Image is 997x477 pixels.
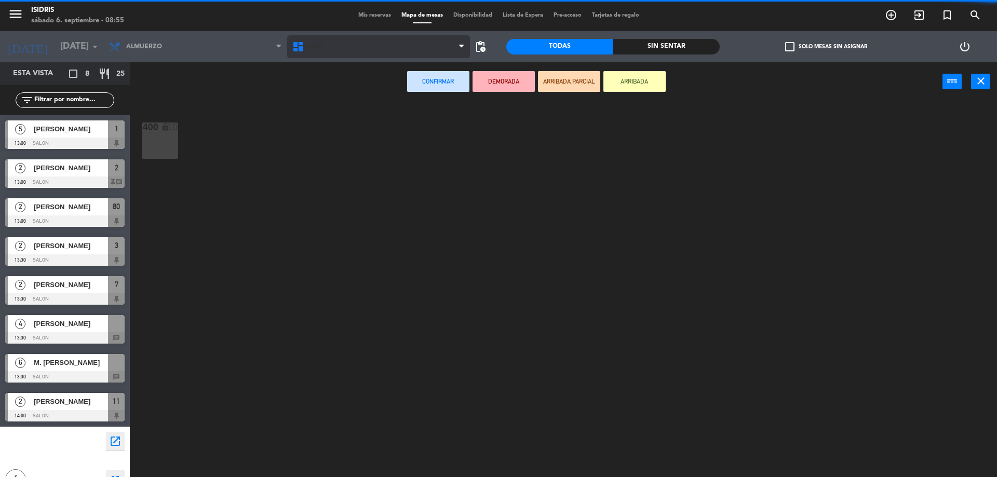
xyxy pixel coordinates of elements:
[34,318,108,329] span: [PERSON_NAME]
[15,241,25,251] span: 2
[785,42,867,51] label: Solo mesas sin asignar
[15,319,25,329] span: 4
[913,9,925,21] i: exit_to_app
[969,9,981,21] i: search
[587,12,644,18] span: Tarjetas de regalo
[506,39,613,54] div: Todas
[353,12,396,18] span: Mis reservas
[538,71,600,92] button: ARRIBADA PARCIAL
[31,5,124,16] div: isidris
[942,74,962,89] button: power_input
[8,6,23,25] button: menu
[307,43,324,50] span: CAVA
[941,9,953,21] i: turned_in_not
[67,67,79,80] i: crop_square
[31,16,124,26] div: sábado 6. septiembre - 08:55
[34,124,108,134] span: [PERSON_NAME]
[15,124,25,134] span: 5
[474,40,487,53] span: pending_actions
[115,278,118,291] span: 7
[34,201,108,212] span: [PERSON_NAME]
[167,122,178,132] div: 10
[448,12,497,18] span: Disponibilidad
[109,435,122,447] i: open_in_new
[785,42,794,51] span: check_box_outline_blank
[115,161,118,174] span: 2
[85,68,89,80] span: 8
[15,280,25,290] span: 2
[98,67,111,80] i: restaurant
[113,200,120,213] span: 80
[603,71,666,92] button: ARRIBADA
[15,358,25,368] span: 6
[971,74,990,89] button: close
[21,94,33,106] i: filter_list
[161,122,170,131] i: lock
[89,40,101,53] i: arrow_drop_down
[407,71,469,92] button: Confirmar
[975,75,987,87] i: close
[885,9,897,21] i: add_circle_outline
[34,396,108,407] span: [PERSON_NAME]
[613,39,719,54] div: Sin sentar
[113,395,120,407] span: 11
[106,432,125,451] button: open_in_new
[548,12,587,18] span: Pre-acceso
[473,71,535,92] button: DEMORADA
[33,94,114,106] input: Filtrar por nombre...
[15,163,25,173] span: 2
[115,122,118,135] span: 1
[5,67,75,80] div: Esta vista
[34,279,108,290] span: [PERSON_NAME]
[116,68,125,80] span: 25
[959,40,971,53] i: power_settings_new
[497,12,548,18] span: Lista de Espera
[34,162,108,173] span: [PERSON_NAME]
[8,6,23,22] i: menu
[946,75,959,87] i: power_input
[396,12,448,18] span: Mapa de mesas
[126,43,162,50] span: Almuerzo
[34,240,108,251] span: [PERSON_NAME]
[15,397,25,407] span: 2
[34,357,108,368] span: M. [PERSON_NAME]
[15,202,25,212] span: 2
[115,239,118,252] span: 3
